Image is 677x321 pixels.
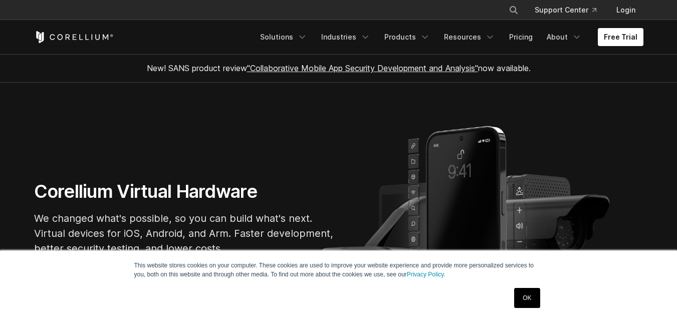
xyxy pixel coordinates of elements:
a: About [541,28,588,46]
a: Industries [315,28,376,46]
h1: Corellium Virtual Hardware [34,180,335,203]
a: Products [378,28,436,46]
p: This website stores cookies on your computer. These cookies are used to improve your website expe... [134,261,543,279]
div: Navigation Menu [254,28,643,46]
a: Resources [438,28,501,46]
p: We changed what's possible, so you can build what's next. Virtual devices for iOS, Android, and A... [34,211,335,256]
a: Free Trial [598,28,643,46]
a: Login [608,1,643,19]
a: Privacy Policy. [407,271,445,278]
a: Solutions [254,28,313,46]
a: Support Center [527,1,604,19]
a: "Collaborative Mobile App Security Development and Analysis" [247,63,478,73]
a: Corellium Home [34,31,114,43]
span: New! SANS product review now available. [147,63,531,73]
a: Pricing [503,28,539,46]
button: Search [505,1,523,19]
a: OK [514,288,540,308]
div: Navigation Menu [497,1,643,19]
